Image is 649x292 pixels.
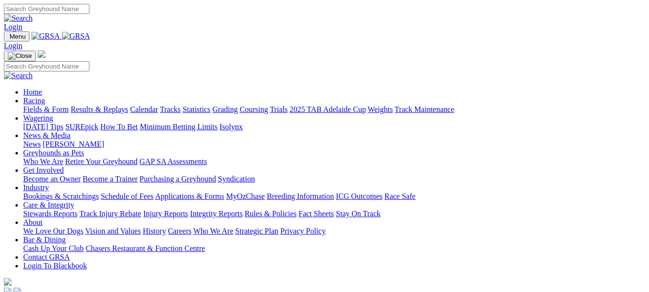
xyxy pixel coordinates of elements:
a: Cash Up Your Club [23,244,84,252]
a: Integrity Reports [190,209,243,218]
div: News & Media [23,140,645,149]
a: Bar & Dining [23,236,66,244]
div: Get Involved [23,175,645,183]
div: Care & Integrity [23,209,645,218]
a: Login [4,23,22,31]
a: ICG Outcomes [336,192,382,200]
a: News & Media [23,131,71,139]
a: Applications & Forms [155,192,224,200]
a: [PERSON_NAME] [43,140,104,148]
button: Toggle navigation [4,31,29,42]
a: Who We Are [193,227,233,235]
div: About [23,227,645,236]
a: Fact Sheets [299,209,334,218]
a: 2025 TAB Adelaide Cup [289,105,366,113]
a: [DATE] Tips [23,123,63,131]
a: News [23,140,41,148]
div: Racing [23,105,645,114]
a: Stewards Reports [23,209,77,218]
a: Syndication [218,175,255,183]
a: Grading [213,105,238,113]
a: Get Involved [23,166,64,174]
button: Toggle navigation [4,51,36,61]
a: Become a Trainer [83,175,138,183]
a: Vision and Values [85,227,141,235]
a: MyOzChase [226,192,265,200]
img: logo-grsa-white.png [4,278,12,286]
a: Privacy Policy [280,227,326,235]
a: Results & Replays [71,105,128,113]
a: Race Safe [384,192,415,200]
a: GAP SA Assessments [140,157,207,166]
a: Track Injury Rebate [79,209,141,218]
a: Purchasing a Greyhound [140,175,216,183]
a: History [143,227,166,235]
a: Contact GRSA [23,253,70,261]
a: Greyhounds as Pets [23,149,84,157]
div: Wagering [23,123,645,131]
a: Track Maintenance [395,105,454,113]
img: GRSA [31,32,60,41]
a: SUREpick [65,123,98,131]
a: Chasers Restaurant & Function Centre [86,244,205,252]
a: Minimum Betting Limits [140,123,217,131]
a: Home [23,88,42,96]
a: Who We Are [23,157,63,166]
div: Bar & Dining [23,244,645,253]
span: Menu [10,33,26,40]
img: Search [4,14,33,23]
a: Breeding Information [267,192,334,200]
a: Injury Reports [143,209,188,218]
a: Weights [368,105,393,113]
a: Wagering [23,114,53,122]
img: Close [8,52,32,60]
a: How To Bet [101,123,138,131]
a: Bookings & Scratchings [23,192,99,200]
img: GRSA [62,32,90,41]
a: Login [4,42,22,50]
a: Racing [23,97,45,105]
img: logo-grsa-white.png [38,50,45,58]
a: About [23,218,43,226]
input: Search [4,4,89,14]
a: Rules & Policies [245,209,297,218]
a: Care & Integrity [23,201,74,209]
a: Statistics [183,105,211,113]
a: Careers [168,227,191,235]
a: Login To Blackbook [23,262,87,270]
input: Search [4,61,89,71]
img: Search [4,71,33,80]
div: Industry [23,192,645,201]
a: Industry [23,183,49,192]
a: Strategic Plan [235,227,278,235]
a: Coursing [240,105,268,113]
a: Calendar [130,105,158,113]
a: Trials [270,105,288,113]
a: Isolynx [219,123,243,131]
a: Schedule of Fees [101,192,153,200]
a: Stay On Track [336,209,380,218]
a: Retire Your Greyhound [65,157,138,166]
a: Fields & Form [23,105,69,113]
div: Greyhounds as Pets [23,157,645,166]
a: Tracks [160,105,181,113]
a: We Love Our Dogs [23,227,83,235]
a: Become an Owner [23,175,81,183]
